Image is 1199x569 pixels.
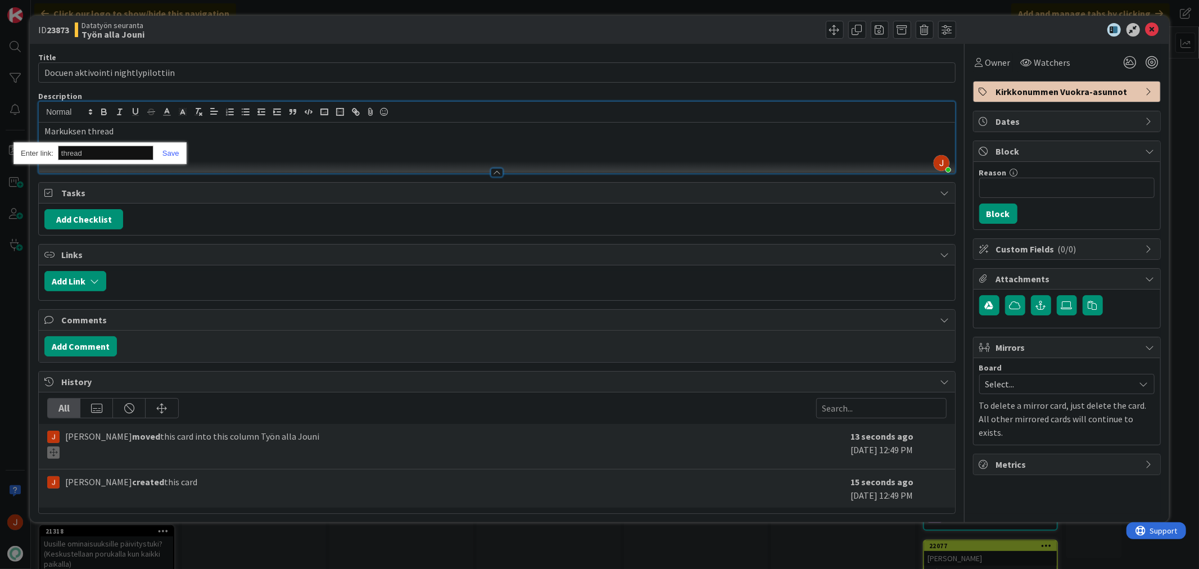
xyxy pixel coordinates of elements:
[851,476,914,487] b: 15 seconds ago
[985,376,1129,392] span: Select...
[44,336,117,356] button: Add Comment
[816,398,947,418] input: Search...
[996,144,1140,158] span: Block
[47,24,69,35] b: 23873
[82,21,144,30] span: Datatyön seuranta
[47,431,60,443] img: JM
[65,430,319,459] span: [PERSON_NAME] this card into this column Työn alla Jouni
[38,62,955,83] input: type card name here...
[1058,243,1076,255] span: ( 0/0 )
[132,431,160,442] b: moved
[979,399,1155,439] p: To delete a mirror card, just delete the card. All other mirrored cards will continue to exists.
[851,430,947,463] div: [DATE] 12:49 PM
[44,271,106,291] button: Add Link
[38,91,82,101] span: Description
[61,313,934,327] span: Comments
[996,458,1140,471] span: Metrics
[996,341,1140,354] span: Mirrors
[58,146,153,160] input: https://quilljs.com
[132,476,164,487] b: created
[44,125,949,138] p: Markuksen thread
[61,186,934,200] span: Tasks
[979,204,1017,224] button: Block
[851,475,947,502] div: [DATE] 12:49 PM
[47,476,60,489] img: JM
[61,375,934,389] span: History
[24,2,51,15] span: Support
[61,248,934,261] span: Links
[934,155,949,171] img: AAcHTtdL3wtcyn1eGseKwND0X38ITvXuPg5_7r7WNcK5=s96-c
[985,56,1011,69] span: Owner
[979,364,1002,372] span: Board
[38,52,56,62] label: Title
[65,475,197,489] span: [PERSON_NAME] this card
[996,272,1140,286] span: Attachments
[48,399,80,418] div: All
[996,115,1140,128] span: Dates
[38,23,69,37] span: ID
[851,431,914,442] b: 13 seconds ago
[996,242,1140,256] span: Custom Fields
[1034,56,1071,69] span: Watchers
[82,30,144,39] b: Työn alla Jouni
[979,168,1007,178] label: Reason
[996,85,1140,98] span: Kirkkonummen Vuokra-asunnot
[44,209,123,229] button: Add Checklist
